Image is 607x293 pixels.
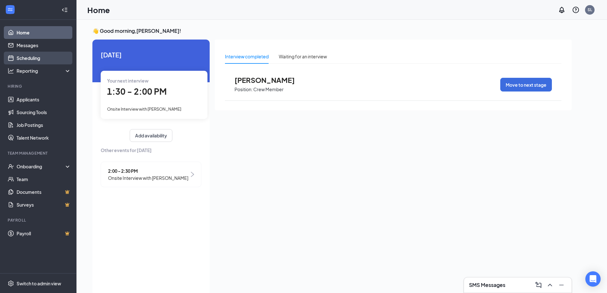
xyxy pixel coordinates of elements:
a: PayrollCrown [17,227,71,240]
svg: Settings [8,280,14,287]
span: [PERSON_NAME] [235,76,305,84]
div: Open Intercom Messenger [585,271,601,287]
span: Your next interview [107,78,148,84]
span: 1:30 - 2:00 PM [107,86,167,97]
svg: Minimize [558,281,565,289]
svg: ComposeMessage [535,281,542,289]
svg: Analysis [8,68,14,74]
svg: QuestionInfo [572,6,580,14]
button: ChevronUp [545,280,555,290]
div: Payroll [8,217,70,223]
svg: ChevronUp [546,281,554,289]
a: Team [17,173,71,186]
button: Add availability [130,129,172,142]
a: Messages [17,39,71,52]
svg: WorkstreamLogo [7,6,13,13]
a: Home [17,26,71,39]
span: Onsite Interview with [PERSON_NAME] [107,106,181,112]
span: Onsite Interview with [PERSON_NAME] [108,174,188,181]
div: Waiting for an interview [279,53,327,60]
div: SL [588,7,592,12]
p: Position: [235,86,253,92]
svg: Notifications [558,6,566,14]
button: Minimize [556,280,567,290]
a: DocumentsCrown [17,186,71,198]
div: Team Management [8,150,70,156]
span: [DATE] [101,50,201,60]
svg: UserCheck [8,163,14,170]
a: Sourcing Tools [17,106,71,119]
span: 2:00 - 2:30 PM [108,167,188,174]
a: SurveysCrown [17,198,71,211]
a: Job Postings [17,119,71,131]
a: Talent Network [17,131,71,144]
div: Onboarding [17,163,66,170]
span: Other events for [DATE] [101,147,201,154]
h1: Home [87,4,110,15]
a: Scheduling [17,52,71,64]
h3: 👋 Good morning, [PERSON_NAME] ! [92,27,572,34]
p: Crew Member [253,86,284,92]
h3: SMS Messages [469,282,505,289]
div: Interview completed [225,53,269,60]
button: ComposeMessage [533,280,544,290]
div: Hiring [8,84,70,89]
div: Switch to admin view [17,280,61,287]
a: Applicants [17,93,71,106]
svg: Collapse [61,7,68,13]
button: Move to next stage [500,78,552,92]
div: Reporting [17,68,71,74]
